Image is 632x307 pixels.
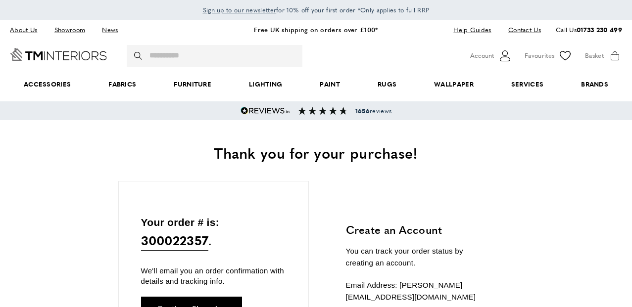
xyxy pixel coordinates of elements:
[525,48,573,63] a: Favourites
[214,142,418,163] span: Thank you for your purchase!
[241,107,290,115] img: Reviews.io 5 stars
[346,279,492,303] p: Email Address: [PERSON_NAME][EMAIL_ADDRESS][DOMAIN_NAME]
[141,214,286,251] p: Your order # is: .
[230,69,301,99] a: Lighting
[298,107,347,115] img: Reviews section
[415,69,492,99] a: Wallpaper
[134,45,144,67] button: Search
[10,48,107,61] a: Go to Home page
[556,25,622,35] p: Call Us
[5,69,90,99] span: Accessories
[525,50,554,61] span: Favourites
[141,265,286,286] p: We'll email you an order confirmation with details and tracking info.
[346,245,492,269] p: You can track your order status by creating an account.
[203,5,430,14] span: for 10% off your first order *Only applies to full RRP
[90,69,155,99] a: Fabrics
[254,25,378,34] a: Free UK shipping on orders over £100*
[203,5,277,15] a: Sign up to our newsletter
[10,23,45,37] a: About Us
[203,5,277,14] span: Sign up to our newsletter
[47,23,93,37] a: Showroom
[95,23,125,37] a: News
[359,69,415,99] a: Rugs
[301,69,358,99] a: Paint
[355,107,391,115] span: reviews
[501,23,541,37] a: Contact Us
[577,25,622,34] a: 01733 230 499
[355,106,370,115] strong: 1656
[155,69,230,99] a: Furniture
[470,50,494,61] span: Account
[562,69,627,99] a: Brands
[492,69,562,99] a: Services
[141,230,209,251] span: 300022357
[346,222,492,237] h3: Create an Account
[446,23,498,37] a: Help Guides
[470,48,512,63] button: Customer Account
